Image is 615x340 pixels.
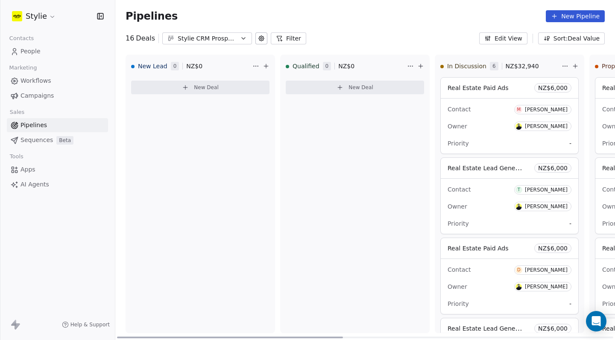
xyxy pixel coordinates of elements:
span: Tools [6,150,27,163]
span: Real Estate Paid Ads [448,245,509,252]
span: Contacts [6,32,38,45]
a: People [7,44,108,58]
span: People [20,47,41,56]
span: Deals [136,33,155,44]
button: New Deal [286,81,424,94]
img: G [515,203,522,210]
span: New Deal [348,84,373,91]
div: Real Estate Paid AdsNZ$6,000ContactD[PERSON_NAME]OwnerG[PERSON_NAME]Priority- [440,238,579,314]
span: Workflows [20,76,51,85]
span: Sequences [20,136,53,145]
div: [PERSON_NAME] [525,203,568,209]
span: - [569,219,571,228]
span: - [569,139,571,148]
div: Qualified0NZ$0 [286,55,405,77]
span: Owner [448,123,467,130]
span: 0 [323,62,331,70]
span: Owner [448,283,467,290]
button: Sort: Deal Value [538,32,605,44]
a: Pipelines [7,118,108,132]
span: Qualified [293,62,319,70]
button: Filter [271,32,306,44]
span: Apps [20,165,35,174]
span: NZ$ 0 [338,62,354,70]
img: G [515,284,522,290]
span: Priority [448,140,469,147]
span: Marketing [6,61,41,74]
a: Help & Support [62,321,110,328]
span: NZ$ 0 [186,62,202,70]
div: [PERSON_NAME] [525,107,568,113]
button: New Pipeline [546,10,605,22]
div: Real Estate Lead GenerationNZ$6,000ContactT[PERSON_NAME]OwnerG[PERSON_NAME]Priority- [440,157,579,234]
div: Real Estate Paid AdsNZ$6,000ContactM[PERSON_NAME]OwnerG[PERSON_NAME]Priority- [440,77,579,154]
div: In Discussion6NZ$32,940 [440,55,560,77]
button: New Deal [131,81,269,94]
span: New Lead [138,62,167,70]
button: Edit View [479,32,527,44]
div: T [518,186,520,193]
span: Contact [448,186,471,193]
div: [PERSON_NAME] [525,187,568,193]
span: New Deal [194,84,219,91]
span: Owner [448,203,467,210]
span: Campaigns [20,91,54,100]
span: Beta [56,136,73,145]
img: G [515,123,522,130]
div: Open Intercom Messenger [586,311,606,331]
span: Contact [448,106,471,113]
span: AI Agents [20,180,49,189]
span: Pipelines [20,121,47,130]
span: Real Estate Lead Generation [448,164,533,172]
div: [PERSON_NAME] [525,123,568,129]
span: Priority [448,300,469,307]
span: - [569,299,571,308]
span: NZ$ 32,940 [506,62,539,70]
span: Contact [448,266,471,273]
span: Stylie [26,11,47,22]
span: Pipelines [126,10,178,22]
span: Help & Support [70,321,110,328]
button: Stylie [10,9,58,23]
a: Apps [7,163,108,177]
span: Sales [6,106,28,119]
span: Priority [448,220,469,227]
span: 0 [171,62,179,70]
span: NZ$ 6,000 [538,324,568,333]
img: stylie-square-yellow.svg [12,11,22,21]
div: 16 [126,33,155,44]
span: In Discussion [447,62,486,70]
div: [PERSON_NAME] [525,267,568,273]
div: New Lead0NZ$0 [131,55,251,77]
div: M [517,106,521,113]
div: D [517,267,521,273]
a: AI Agents [7,177,108,192]
a: Campaigns [7,89,108,103]
span: Real Estate Lead Generation [448,324,533,332]
div: [PERSON_NAME] [525,284,568,290]
div: Stylie CRM Prospecting [178,34,237,43]
span: 6 [490,62,498,70]
a: Workflows [7,74,108,88]
a: SequencesBeta [7,133,108,147]
span: Real Estate Paid Ads [448,84,509,91]
span: NZ$ 6,000 [538,84,568,92]
span: NZ$ 6,000 [538,164,568,172]
span: NZ$ 6,000 [538,244,568,253]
